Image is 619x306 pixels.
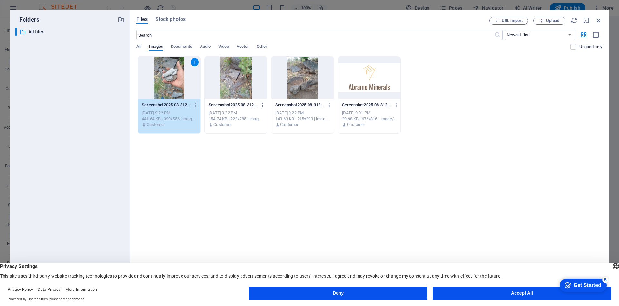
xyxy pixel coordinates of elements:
[136,30,494,40] input: Search
[489,17,528,25] button: URL import
[218,43,229,52] span: Video
[213,122,231,128] p: Customer
[191,58,199,66] div: 1
[280,122,298,128] p: Customer
[209,102,257,108] p: Screenshot2025-08-31221838-kFIbGCSwKiumkgxgYrukQg.png
[237,43,249,52] span: Vector
[583,17,590,24] i: Minimize
[579,44,602,50] p: Displays only files that are not in use on the website. Files added during this session can still...
[257,43,267,52] span: Other
[200,43,211,52] span: Audio
[142,110,196,116] div: [DATE] 9:22 PM
[171,43,192,52] span: Documents
[149,43,163,52] span: Images
[502,19,523,23] span: URL import
[15,16,39,24] p: Folders
[19,7,47,13] div: Get Started
[28,28,113,36] p: All files
[533,17,565,25] button: Upload
[15,28,17,36] div: ​
[5,3,52,17] div: Get Started 5 items remaining, 0% complete
[142,102,190,108] p: Screenshot2025-08-31221541-DEAKFA7S7FFQXn_nTlp_JA.png
[275,116,330,122] div: 143.63 KB | 215x293 | image/png
[571,17,578,24] i: Reload
[209,110,263,116] div: [DATE] 9:22 PM
[342,102,390,108] p: Screenshot2025-08-31220106-tpJgbk-NCK-nKn-bznY6dg.png
[155,16,186,23] span: Stock photos
[147,122,165,128] p: Customer
[275,110,330,116] div: [DATE] 9:22 PM
[595,17,602,24] i: Close
[136,16,148,23] span: Files
[342,110,397,116] div: [DATE] 9:01 PM
[118,16,125,23] i: Create new folder
[48,1,54,8] div: 5
[342,116,397,122] div: 29.98 KB | 676x316 | image/png
[136,43,141,52] span: All
[546,19,559,23] span: Upload
[275,102,324,108] p: Screenshot2025-08-31221851-c8IJwGzXc2ENDnwiaQyHjw.png
[209,116,263,122] div: 154.74 KB | 222x285 | image/png
[142,116,196,122] div: 441.64 KB | 399x556 | image/png
[347,122,365,128] p: Customer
